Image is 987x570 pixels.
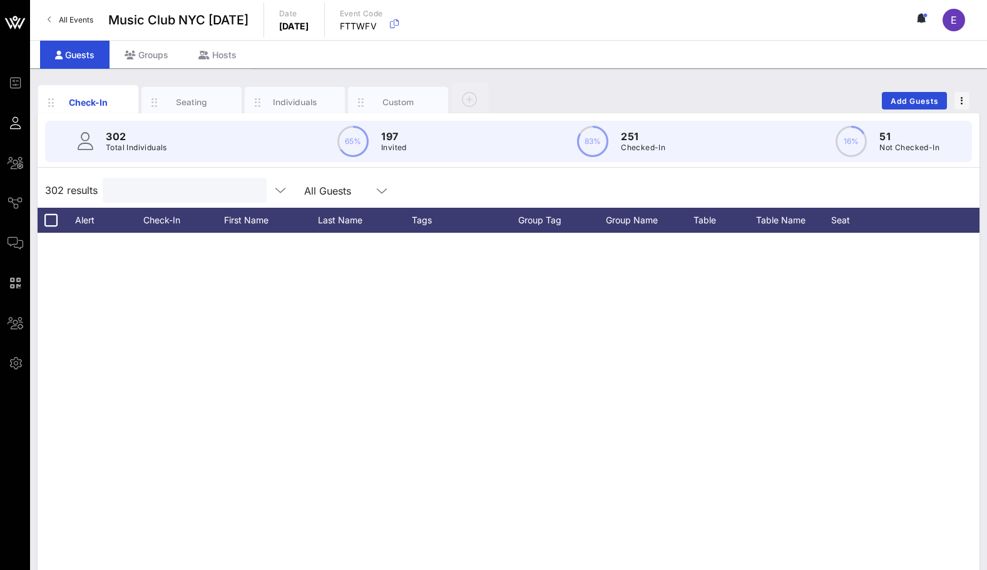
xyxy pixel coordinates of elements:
div: Groups [110,41,183,69]
span: Add Guests [890,96,939,106]
p: Not Checked-In [879,141,939,154]
div: E [943,9,965,31]
p: 51 [879,129,939,144]
div: Check-In [61,96,116,109]
p: Event Code [340,8,383,20]
p: FTTWFV [340,20,383,33]
a: All Events [40,10,101,30]
div: Last Name [318,208,412,233]
p: Invited [381,141,407,154]
div: All Guests [304,185,351,196]
div: Guests [40,41,110,69]
span: 302 results [45,183,98,198]
span: Music Club NYC [DATE] [108,11,248,29]
div: Table Name [756,208,831,233]
button: Add Guests [882,92,947,109]
p: Total Individuals [106,141,167,154]
span: E [951,14,957,26]
div: Table [693,208,756,233]
div: Seating [164,96,220,108]
p: [DATE] [279,20,309,33]
p: 197 [381,129,407,144]
p: Checked-In [621,141,665,154]
div: Hosts [183,41,252,69]
div: All Guests [297,178,397,203]
p: Date [279,8,309,20]
div: Individuals [267,96,323,108]
div: Custom [371,96,426,108]
div: First Name [224,208,318,233]
span: All Events [59,15,93,24]
p: 302 [106,129,167,144]
div: Group Name [606,208,693,233]
div: Seat [831,208,894,233]
div: Check-In [136,208,199,233]
div: Tags [412,208,518,233]
div: Group Tag [518,208,606,233]
p: 251 [621,129,665,144]
div: Alert [69,208,100,233]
